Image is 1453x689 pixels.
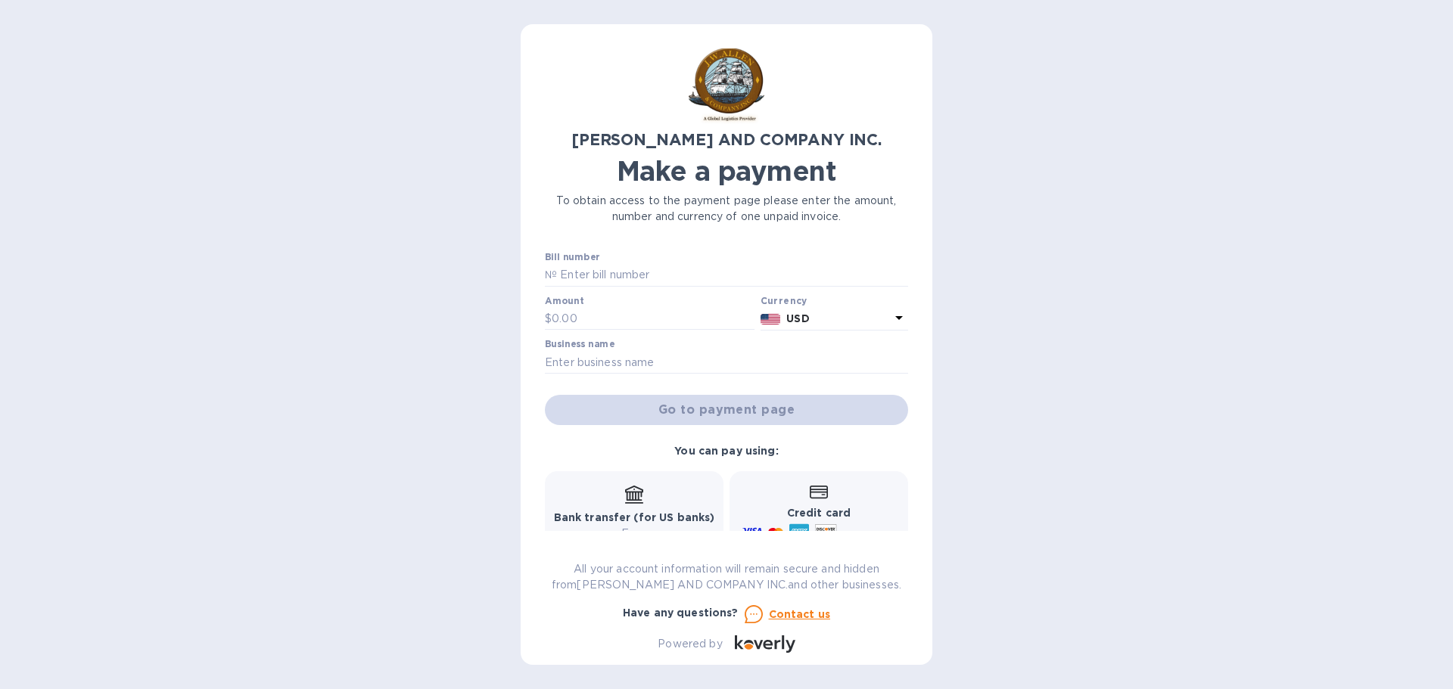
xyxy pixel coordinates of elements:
[769,608,831,620] u: Contact us
[545,340,614,349] label: Business name
[545,296,583,306] label: Amount
[545,351,908,374] input: Enter business name
[545,155,908,187] h1: Make a payment
[571,130,882,149] b: [PERSON_NAME] AND COMPANY INC.
[658,636,722,652] p: Powered by
[761,314,781,324] img: USD
[557,264,908,287] input: Enter bill number
[554,526,715,542] p: Free
[545,561,908,593] p: All your account information will remain secure and hidden from [PERSON_NAME] AND COMPANY INC. an...
[545,311,552,327] p: $
[623,607,739,619] b: Have any questions?
[552,308,755,331] input: 0.00
[545,253,599,262] label: Bill number
[786,312,809,324] b: USD
[787,507,851,519] b: Credit card
[843,528,898,539] span: and more...
[554,511,715,523] b: Bank transfer (for US banks)
[545,193,908,225] p: To obtain access to the payment page please enter the amount, number and currency of one unpaid i...
[545,267,557,283] p: №
[674,445,778,457] b: You can pay using:
[761,295,807,306] b: Currency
